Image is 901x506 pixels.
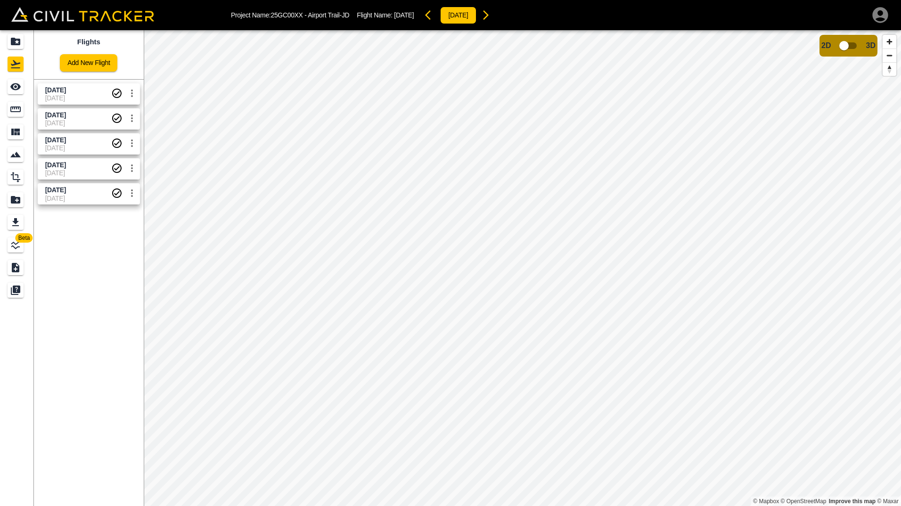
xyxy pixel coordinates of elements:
button: Zoom out [883,49,896,62]
span: [DATE] [394,11,414,19]
span: 3D [866,41,876,50]
a: OpenStreetMap [781,498,827,505]
p: Project Name: 25GC00XX - Airport Trail-JD [231,11,349,19]
a: Maxar [877,498,899,505]
span: 2D [821,41,831,50]
canvas: Map [144,30,901,506]
button: Zoom in [883,35,896,49]
img: Civil Tracker [11,7,154,22]
a: Map feedback [829,498,876,505]
p: Flight Name: [357,11,414,19]
button: [DATE] [440,7,476,24]
a: Mapbox [753,498,779,505]
button: Reset bearing to north [883,62,896,76]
